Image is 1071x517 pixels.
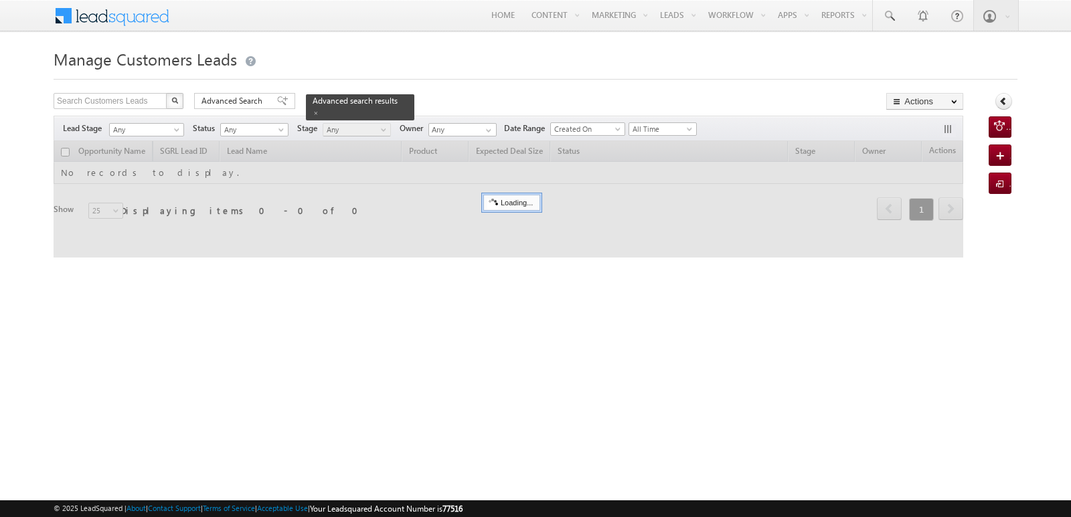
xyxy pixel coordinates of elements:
a: Any [323,123,391,136]
span: All Time [629,123,693,135]
span: Any [221,124,284,136]
span: Advanced Search [201,95,266,107]
span: © 2025 LeadSquared | | | | | [54,502,463,515]
span: 77516 [442,504,463,514]
a: Contact Support [148,504,201,512]
span: Owner [400,122,428,134]
a: Show All Items [479,124,495,137]
a: All Time [629,122,697,136]
a: Terms of Service [203,504,255,512]
a: Acceptable Use [257,504,308,512]
span: Manage Customers Leads [54,48,237,70]
span: Your Leadsquared Account Number is [310,504,463,514]
span: Any [110,124,179,136]
input: Type to Search [428,123,497,136]
span: Created On [551,123,621,135]
span: Stage [297,122,323,134]
div: Loading... [483,195,540,211]
span: Status [193,122,220,134]
a: Any [109,123,184,136]
img: Search [171,97,178,104]
span: Lead Stage [63,122,107,134]
span: Advanced search results [313,96,398,106]
a: Created On [550,122,625,136]
span: Date Range [504,122,550,134]
a: Any [220,123,289,136]
a: About [127,504,146,512]
span: Any [323,124,387,136]
button: Actions [886,93,963,110]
